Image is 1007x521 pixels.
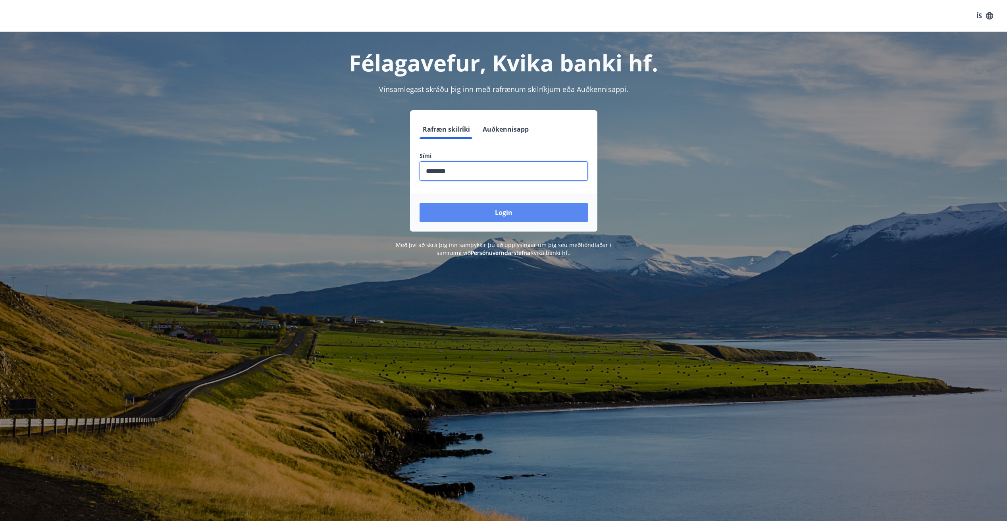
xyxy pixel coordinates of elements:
button: Rafræn skilríki [420,120,473,139]
button: Login [420,203,588,222]
label: Sími [420,152,588,160]
button: ÍS [972,9,997,23]
button: Auðkennisapp [479,120,532,139]
span: Með því að skrá þig inn samþykkir þú að upplýsingar um þig séu meðhöndlaðar í samræmi við Kvika b... [396,241,611,257]
span: Vinsamlegast skráðu þig inn með rafrænum skilríkjum eða Auðkennisappi. [379,84,628,94]
h1: Félagavefur, Kvika banki hf. [227,48,780,78]
a: Persónuverndarstefna [471,249,530,257]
